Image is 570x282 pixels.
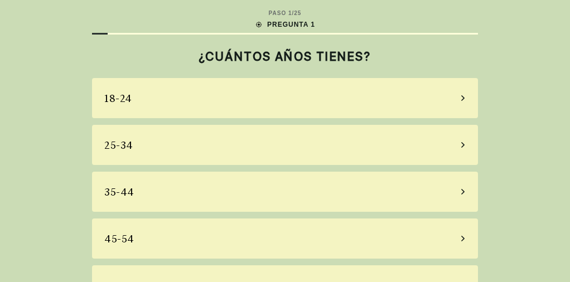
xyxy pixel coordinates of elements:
[92,49,478,64] h2: ¿CUÁNTOS AÑOS TIENES?
[269,9,302,17] div: PASO 1/25
[104,91,132,106] div: 18-24
[104,231,134,246] div: 45-54
[104,138,133,153] div: 25-34
[267,20,315,30] font: PREGUNTA 1
[104,184,134,200] div: 35-44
